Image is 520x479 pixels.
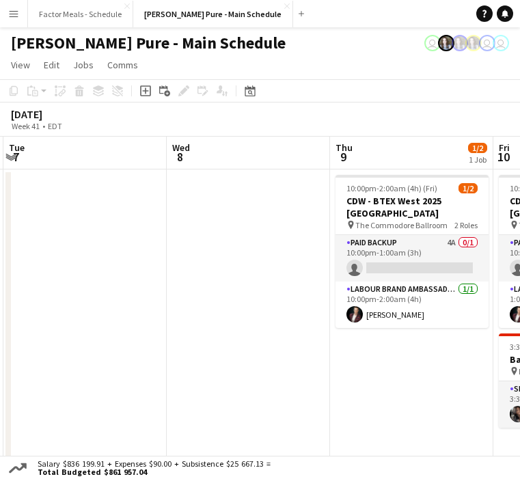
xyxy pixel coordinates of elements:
[346,183,437,193] span: 10:00pm-2:00am (4h) (Fri)
[133,1,293,27] button: [PERSON_NAME] Pure - Main Schedule
[468,143,487,153] span: 1/2
[493,35,509,51] app-user-avatar: Tifany Scifo
[479,35,495,51] app-user-avatar: Tifany Scifo
[336,175,489,328] app-job-card: 10:00pm-2:00am (4h) (Fri)1/2CDW - BTEX West 2025 [GEOGRAPHIC_DATA] The Commodore Ballroom2 RolesP...
[8,121,42,131] span: Week 41
[465,35,482,51] app-user-avatar: Ashleigh Rains
[11,33,286,53] h1: [PERSON_NAME] Pure - Main Schedule
[438,35,454,51] app-user-avatar: Ashleigh Rains
[107,59,138,71] span: Comms
[29,460,273,476] div: Salary $836 199.91 + Expenses $90.00 + Subsistence $25 667.13 =
[336,141,353,154] span: Thu
[44,59,59,71] span: Edit
[5,56,36,74] a: View
[497,149,510,165] span: 10
[102,56,143,74] a: Comms
[68,56,99,74] a: Jobs
[172,141,190,154] span: Wed
[424,35,441,51] app-user-avatar: Leticia Fayzano
[73,59,94,71] span: Jobs
[454,220,478,230] span: 2 Roles
[336,282,489,328] app-card-role: Labour Brand Ambassadors1/110:00pm-2:00am (4h)[PERSON_NAME]
[48,121,62,131] div: EDT
[355,220,448,230] span: The Commodore Ballroom
[452,35,468,51] app-user-avatar: Ashleigh Rains
[38,56,65,74] a: Edit
[459,183,478,193] span: 1/2
[333,149,353,165] span: 9
[170,149,190,165] span: 8
[469,154,487,165] div: 1 Job
[336,235,489,282] app-card-role: Paid Backup4A0/110:00pm-1:00am (3h)
[9,141,25,154] span: Tue
[499,141,510,154] span: Fri
[38,468,271,476] span: Total Budgeted $861 957.04
[336,195,489,219] h3: CDW - BTEX West 2025 [GEOGRAPHIC_DATA]
[28,1,133,27] button: Factor Meals - Schedule
[11,59,30,71] span: View
[11,107,94,121] div: [DATE]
